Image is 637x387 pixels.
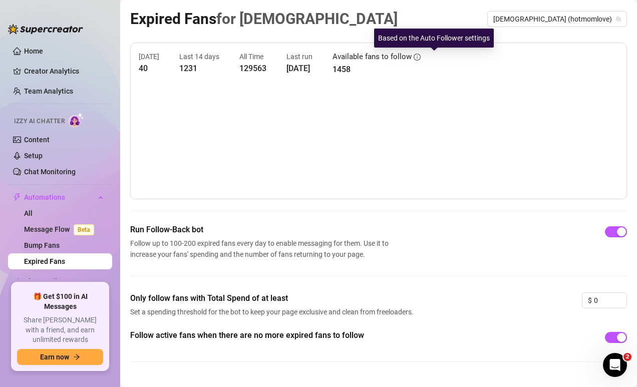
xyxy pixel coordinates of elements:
[74,224,94,235] span: Beta
[24,47,43,55] a: Home
[8,24,83,34] img: logo-BBDzfeDw.svg
[286,62,312,75] article: [DATE]
[24,189,95,205] span: Automations
[13,278,20,285] img: Chat Copilot
[17,349,103,365] button: Earn nowarrow-right
[239,62,266,75] article: 129563
[40,353,69,361] span: Earn now
[623,353,631,361] span: 2
[17,292,103,311] span: 🎁 Get $100 in AI Messages
[130,306,417,317] span: Set a spending threshold for the bot to keep your page exclusive and clean from freeloaders.
[24,136,50,144] a: Content
[239,51,266,62] article: All Time
[603,353,627,377] iframe: Intercom live chat
[13,193,21,201] span: thunderbolt
[286,51,312,62] article: Last run
[615,16,621,22] span: team
[24,241,60,249] a: Bump Fans
[24,225,98,233] a: Message FlowBeta
[14,117,65,126] span: Izzy AI Chatter
[130,292,417,304] span: Only follow fans with Total Spend of at least
[69,113,84,127] img: AI Chatter
[179,51,219,62] article: Last 14 days
[24,63,104,79] a: Creator Analytics
[24,152,43,160] a: Setup
[73,353,80,360] span: arrow-right
[594,293,626,308] input: 0.00
[24,257,65,265] a: Expired Fans
[139,62,159,75] article: 40
[130,7,398,31] article: Expired Fans
[130,238,393,260] span: Follow up to 100-200 expired fans every day to enable messaging for them. Use it to increase your...
[333,63,421,76] article: 1458
[374,29,494,48] div: Based on the Auto Follower settings
[414,54,421,61] span: info-circle
[24,87,73,95] a: Team Analytics
[333,51,412,63] article: Available fans to follow
[24,273,95,289] span: Chat Copilot
[24,209,33,217] a: All
[24,168,76,176] a: Chat Monitoring
[139,51,159,62] article: [DATE]
[493,12,621,27] span: LESBIAN (hotmomlove)
[179,62,219,75] article: 1231
[130,329,417,341] span: Follow active fans when there are no more expired fans to follow
[17,315,103,345] span: Share [PERSON_NAME] with a friend, and earn unlimited rewards
[130,224,393,236] span: Run Follow-Back bot
[216,10,398,28] span: for [DEMOGRAPHIC_DATA]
